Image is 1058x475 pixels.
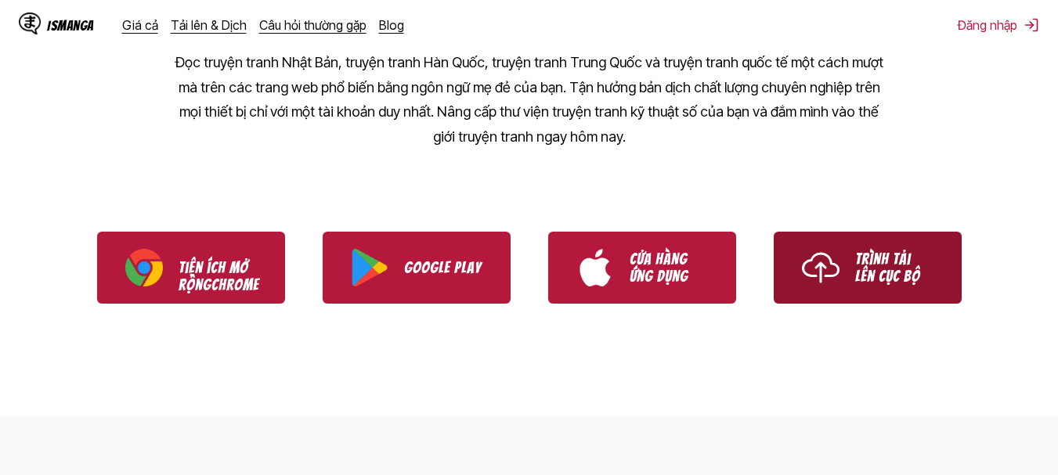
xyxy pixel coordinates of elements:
[351,249,388,286] img: Biểu tượng Google Play
[211,276,259,293] font: Chrome
[47,18,94,33] font: IsManga
[802,249,840,286] img: Biểu tượng tải lên
[171,17,247,33] a: Tải lên & Dịch
[404,259,482,276] font: Google Play
[19,13,41,34] img: Logo IsManga
[1024,17,1039,33] img: Đăng xuất
[323,232,511,304] a: Tải IsManga từ Google Play
[774,232,962,304] a: Sử dụng IsManga Local Uploader
[259,17,367,33] a: Câu hỏi thường gặp
[630,250,688,285] font: Cửa hàng ứng dụng
[548,232,736,304] a: Tải xuống Is Manga từ App Store
[958,17,1017,33] font: Đăng nhập
[855,250,920,285] font: Trình tải lên cục bộ
[97,232,285,304] a: Tải xuống tiện ích mở rộng Is Manga dành cho Chrome
[179,259,248,293] font: Tiện ích mở rộng
[19,13,122,38] a: Logo IsMangaIsManga
[122,17,158,33] a: Giá cả
[379,17,404,33] a: Blog
[958,17,1039,33] button: Đăng nhập
[125,249,163,286] img: Biểu tượng Chrome
[576,249,614,286] img: Biểu tượng App Store
[175,54,883,145] font: Đọc truyện tranh Nhật Bản, truyện tranh Hàn Quốc, truyện tranh Trung Quốc và truyện tranh quốc tế...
